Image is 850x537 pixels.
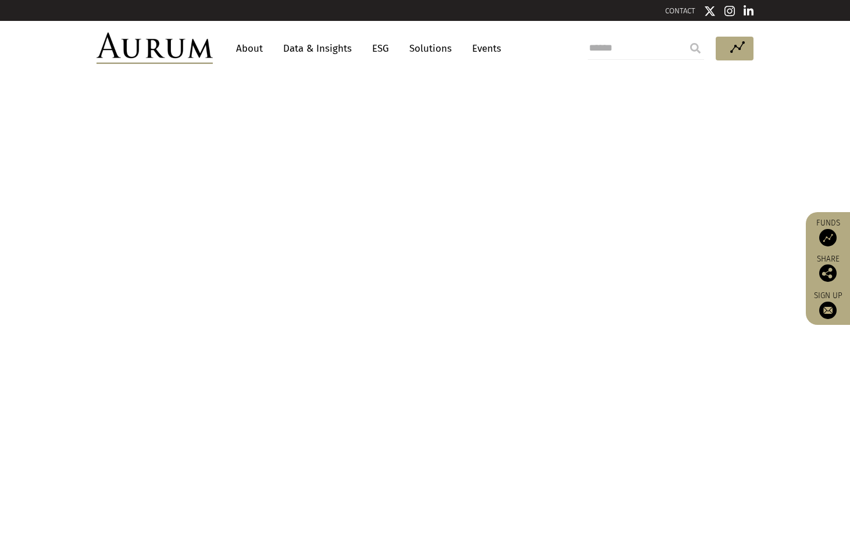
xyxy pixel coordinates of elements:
img: Instagram icon [724,5,735,17]
a: Data & Insights [277,38,358,59]
img: Linkedin icon [744,5,754,17]
a: ESG [366,38,395,59]
img: Twitter icon [704,5,716,17]
input: Submit [684,37,707,60]
div: Share [812,255,844,282]
a: Solutions [403,38,458,59]
a: About [230,38,269,59]
img: Sign up to our newsletter [819,302,837,319]
a: CONTACT [665,6,695,15]
a: Funds [812,218,844,246]
a: Events [466,38,501,59]
img: Aurum [97,33,213,64]
img: Share this post [819,264,837,282]
a: Sign up [812,291,844,319]
img: Access Funds [819,229,837,246]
